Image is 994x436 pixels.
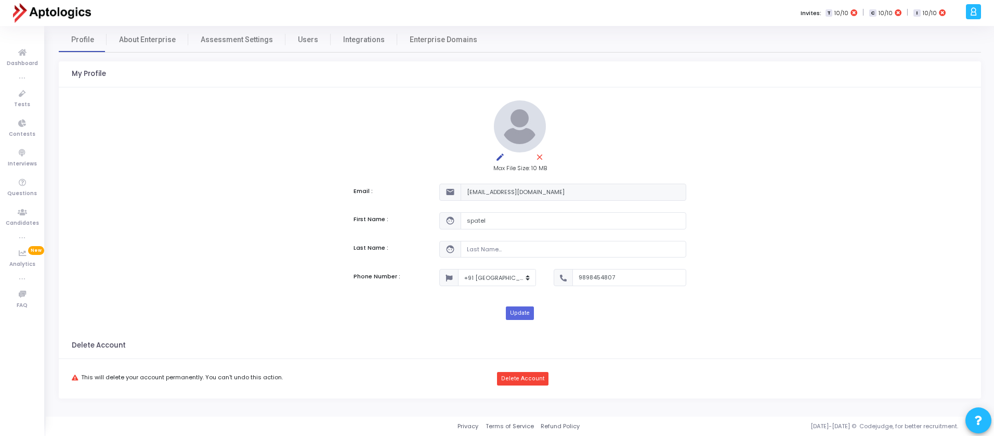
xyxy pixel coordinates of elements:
[354,187,373,196] label: Email :
[298,34,318,45] span: Users
[28,246,44,255] span: New
[541,422,580,431] a: Refund Policy
[17,301,28,310] span: FAQ
[8,160,37,169] span: Interviews
[533,152,546,165] mat-icon: close
[9,130,35,139] span: Contests
[869,9,876,17] span: C
[13,3,91,23] img: logo
[580,422,981,431] div: [DATE]-[DATE] © Codejudge, for better recruitment.
[461,184,686,201] input: Email...
[826,9,832,17] span: T
[410,34,477,45] span: Enterprise Domains
[461,241,686,258] input: Last Name...
[354,272,400,281] label: Phone Number :
[494,152,506,165] mat-icon: edit
[457,422,478,431] a: Privacy
[72,341,126,350] h3: Delete Account
[907,7,908,18] span: |
[81,374,283,381] span: This will delete your account permanently. You can't undo this action.
[9,260,35,269] span: Analytics
[834,9,848,18] span: 10/10
[354,164,686,173] div: Max File Size: 10 MB
[59,61,981,87] kt-portlet-header: My Profile
[201,34,273,45] span: Assessment Settings
[572,269,686,286] input: Phone Number...
[862,7,864,18] span: |
[923,9,937,18] span: 10/10
[497,372,548,386] button: Delete Account
[486,422,534,431] a: Terms of Service
[354,215,388,224] label: First Name :
[506,306,534,320] button: Update
[913,9,920,17] span: I
[119,34,176,45] span: About Enterprise
[71,34,94,45] span: Profile
[72,70,106,78] h3: My Profile
[343,34,385,45] span: Integrations
[461,212,686,229] input: First Name...
[6,219,39,228] span: Candidates
[59,333,981,359] kt-portlet-header: Delete Account
[354,243,388,252] label: Last Name :
[494,100,546,152] img: default.jpg
[7,189,37,198] span: Questions
[879,9,893,18] span: 10/10
[7,59,38,68] span: Dashboard
[801,9,821,18] label: Invites:
[14,100,30,109] span: Tests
